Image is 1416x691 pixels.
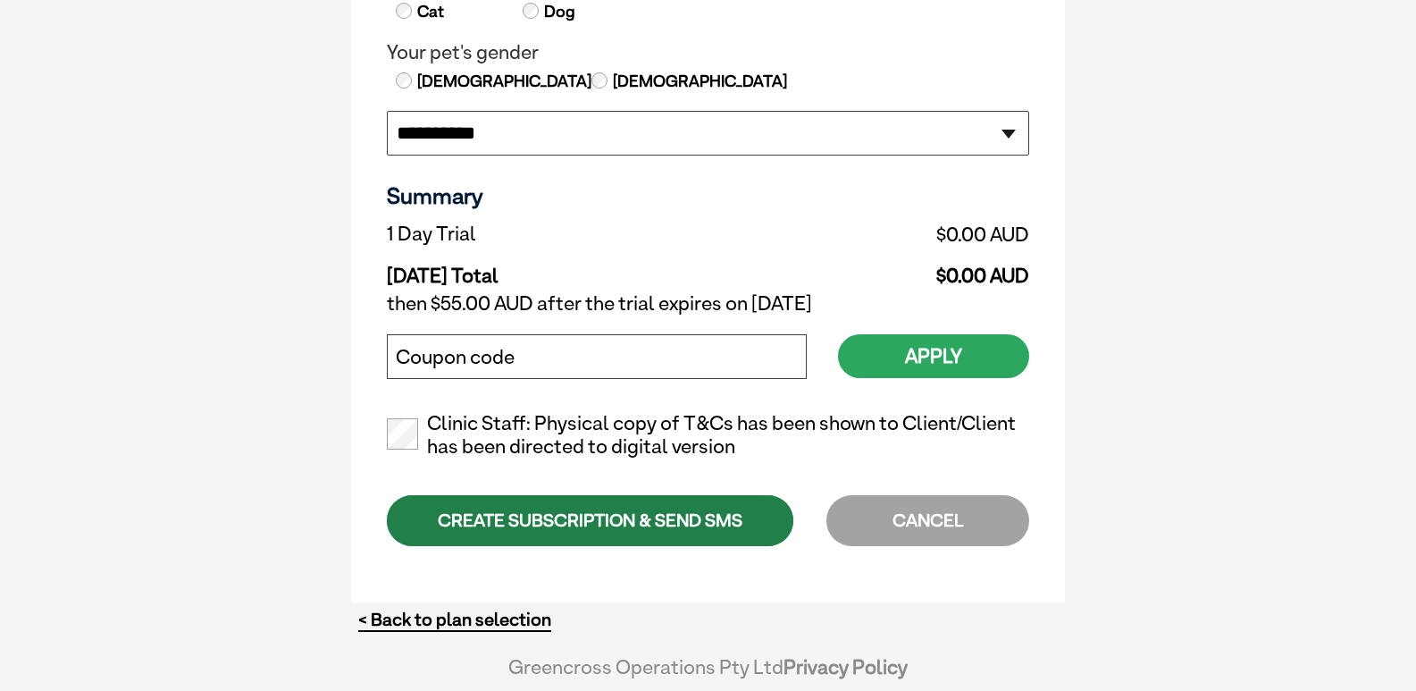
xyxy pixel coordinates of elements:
h3: Summary [387,182,1029,209]
label: Coupon code [396,346,515,369]
div: CANCEL [826,495,1029,546]
td: then $55.00 AUD after the trial expires on [DATE] [387,288,1029,320]
td: $0.00 AUD [736,218,1029,250]
a: < Back to plan selection [358,609,551,631]
button: Apply [838,334,1029,378]
a: Privacy Policy [783,655,908,678]
div: CREATE SUBSCRIPTION & SEND SMS [387,495,793,546]
td: [DATE] Total [387,250,736,288]
input: Clinic Staff: Physical copy of T&Cs has been shown to Client/Client has been directed to digital ... [387,418,418,450]
td: 1 Day Trial [387,218,736,250]
label: Clinic Staff: Physical copy of T&Cs has been shown to Client/Client has been directed to digital ... [387,412,1029,459]
td: $0.00 AUD [736,250,1029,288]
legend: Your pet's gender [387,41,1029,64]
